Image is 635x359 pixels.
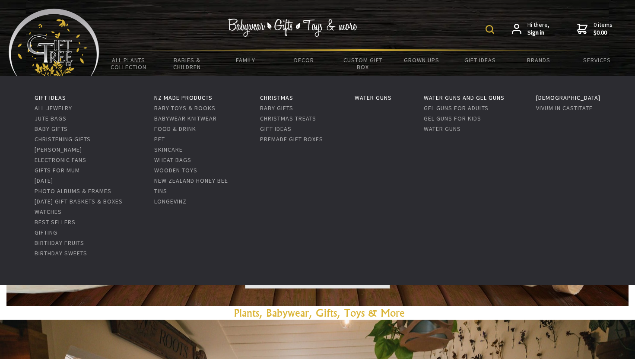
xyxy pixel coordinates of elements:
a: Custom Gift Box [333,51,392,76]
a: Gift Ideas [260,125,292,133]
a: Grown Ups [392,51,451,69]
a: Watches [35,208,62,216]
a: Baby Gifts [260,104,293,112]
a: Electronic Fans [35,156,86,164]
span: 0 items [594,21,613,36]
a: Baby Toys & Books [154,104,216,112]
a: Water Guns [355,94,392,102]
img: Babyware - Gifts - Toys and more... [9,9,99,80]
span: Hi there, [527,21,549,36]
a: Gifting [35,229,57,236]
a: Pet [154,135,165,143]
a: Wheat Bags [154,156,191,164]
a: Plants, Babywear, Gifts, Toys & Mor [234,306,400,319]
a: Family [216,51,275,69]
a: Wooden Toys [154,166,197,174]
a: Gift Ideas [451,51,509,69]
a: Birthday Fruits [35,239,84,247]
a: Brands [509,51,568,69]
a: LongeviNZ [154,197,187,205]
a: Vivum in Castitate [536,104,593,112]
a: Christmas Treats [260,114,316,122]
a: Gift Ideas [35,94,66,102]
a: Jute Bags [35,114,67,122]
a: [DATE] [35,177,53,184]
a: Christening Gifts [35,135,91,143]
a: Christmas [260,94,293,102]
a: Water Guns [424,125,461,133]
img: product search [486,25,494,34]
a: Decor [275,51,334,69]
img: Babywear - Gifts - Toys & more [228,19,357,37]
a: Best Sellers [35,218,76,226]
a: Babies & Children [158,51,217,76]
a: Hi there,Sign in [512,21,549,36]
a: Tins [154,187,167,195]
a: Gel Guns For Adults [424,104,489,112]
a: Skincare [154,146,183,153]
a: Food & Drink [154,125,196,133]
a: Gel Guns For Kids [424,114,481,122]
a: Water Guns and Gel Guns [424,94,505,102]
strong: Sign in [527,29,549,37]
a: Baby Gifts [35,125,68,133]
a: Gifts For Mum [35,166,80,174]
a: 0 items$0.00 [577,21,613,36]
a: All Plants Collection [99,51,158,76]
a: [DEMOGRAPHIC_DATA] [536,94,600,102]
a: All Jewelry [35,104,72,112]
a: Photo Albums & Frames [35,187,111,195]
a: [PERSON_NAME] [35,146,82,153]
a: Premade Gift Boxes [260,135,323,143]
a: New Zealand Honey Bee [154,177,228,184]
strong: $0.00 [594,29,613,37]
a: NZ Made Products [154,94,213,102]
a: Services [568,51,627,69]
a: [DATE] Gift Baskets & Boxes [35,197,123,205]
a: Birthday Sweets [35,249,87,257]
a: Babywear Knitwear [154,114,217,122]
